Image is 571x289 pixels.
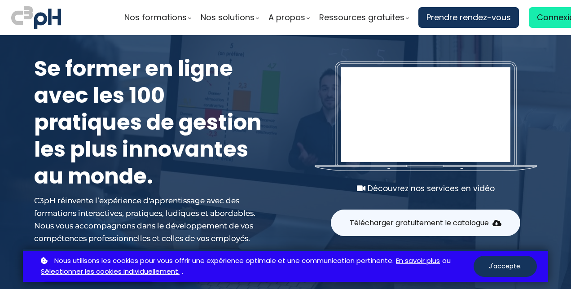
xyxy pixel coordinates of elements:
span: Nos solutions [201,11,255,24]
button: Télécharger gratuitement le catalogue [331,210,520,236]
div: Découvrez nos services en vidéo [315,182,537,195]
div: C3pH réinvente l’expérience d'apprentissage avec des formations interactives, pratiques, ludiques... [34,194,268,245]
span: Nos formations [124,11,187,24]
h1: Se former en ligne avec les 100 pratiques de gestion les plus innovantes au monde. [34,55,268,190]
a: Sélectionner les cookies individuellement. [41,266,180,277]
span: Ressources gratuites [319,11,404,24]
span: A propos [268,11,305,24]
a: Prendre rendez-vous [418,7,519,28]
a: En savoir plus [396,255,440,267]
button: J'accepte. [474,256,537,277]
span: Prendre rendez-vous [426,11,511,24]
p: ou . [39,255,474,278]
img: logo C3PH [11,4,61,31]
span: Nous utilisons les cookies pour vous offrir une expérience optimale et une communication pertinente. [54,255,394,267]
span: Télécharger gratuitement le catalogue [350,217,489,228]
